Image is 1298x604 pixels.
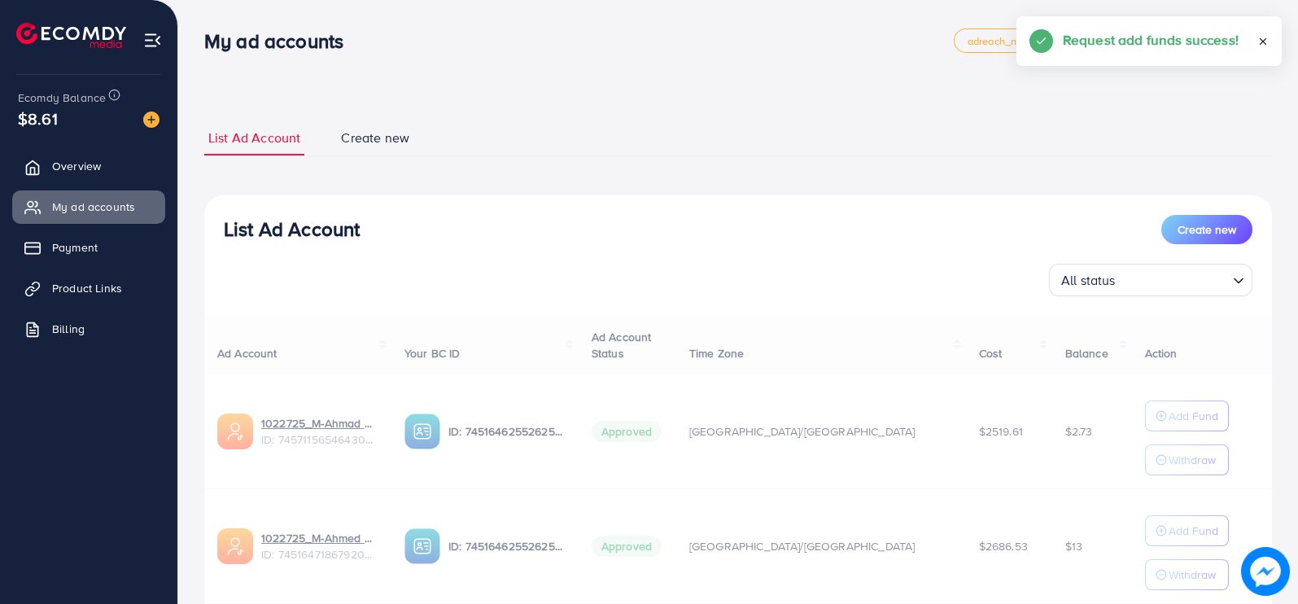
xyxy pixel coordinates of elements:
[1049,264,1252,296] div: Search for option
[16,23,126,48] img: logo
[18,90,106,106] span: Ecomdy Balance
[968,36,1077,46] span: adreach_new_package
[143,31,162,50] img: menu
[52,158,101,174] span: Overview
[143,112,160,128] img: image
[1063,29,1239,50] h5: Request add funds success!
[224,217,360,241] h3: List Ad Account
[1161,215,1252,244] button: Create new
[341,129,409,147] span: Create new
[1058,269,1119,292] span: All status
[52,239,98,256] span: Payment
[12,150,165,182] a: Overview
[52,321,85,337] span: Billing
[18,107,58,130] span: $8.61
[208,129,300,147] span: List Ad Account
[52,199,135,215] span: My ad accounts
[1178,221,1236,238] span: Create new
[12,272,165,304] a: Product Links
[204,29,356,53] h3: My ad accounts
[52,280,122,296] span: Product Links
[12,313,165,345] a: Billing
[1121,265,1226,292] input: Search for option
[1241,547,1290,596] img: image
[954,28,1090,53] a: adreach_new_package
[12,231,165,264] a: Payment
[12,190,165,223] a: My ad accounts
